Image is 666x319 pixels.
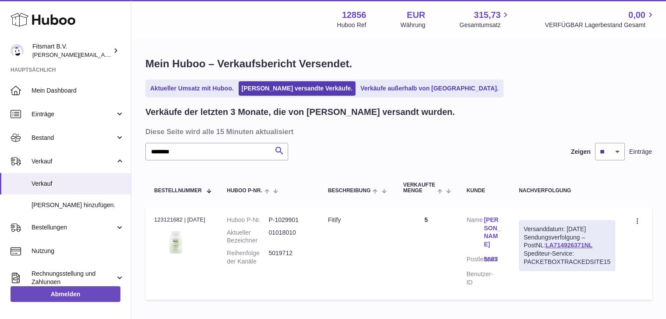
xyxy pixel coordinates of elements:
[466,255,484,266] dt: Postleitzahl
[459,9,511,29] a: 315,73 Gesamtumsatz
[227,249,268,266] dt: Reihenfolge der Kanäle
[227,188,262,194] span: Huboo P-Nr.
[546,242,592,249] a: LA714926371NL
[403,182,435,194] span: Verkaufte Menge
[466,188,501,194] div: Kunde
[32,223,115,232] span: Bestellungen
[459,21,511,29] span: Gesamtumsatz
[524,250,610,266] div: Spediteur-Service: PACKETBOXTRACKEDSITE15
[629,148,652,156] span: Einträge
[268,249,310,266] dd: 5019712
[407,9,425,21] strong: EUR
[154,188,202,194] span: Bestellnummer
[32,157,115,166] span: Verkauf
[227,216,268,224] dt: Huboo P-Nr.
[154,216,209,224] div: 123121682 | [DATE]
[11,286,120,302] a: Abmelden
[519,220,615,271] div: Sendungsverfolgung – PostNL:
[328,188,370,194] span: Beschreibung
[519,188,615,194] div: Nachverfolgung
[11,44,24,57] img: jonathan@leaderoo.com
[32,110,115,118] span: Einträge
[32,87,124,95] span: Mein Dashboard
[32,201,124,209] span: [PERSON_NAME] hinzufügen.
[32,42,111,59] div: Fitsmart B.V.
[466,216,484,251] dt: Name
[32,247,124,255] span: Nutzung
[337,21,366,29] div: Huboo Ref
[571,148,591,156] label: Zeigen
[239,81,356,96] a: [PERSON_NAME] versandte Verkäufe.
[401,21,426,29] div: Währung
[545,9,655,29] a: 0,00 VERFÜGBAR Lagerbestand Gesamt
[147,81,237,96] a: Aktueller Umsatz mit Huboo.
[32,180,124,188] span: Verkauf
[474,9,500,21] span: 315,73
[32,134,115,142] span: Bestand
[524,225,610,233] div: Versanddatum: [DATE]
[357,81,501,96] a: Verkäufe außerhalb von [GEOGRAPHIC_DATA].
[32,270,115,286] span: Rechnungsstellung und Zahlungen
[545,21,655,29] span: VERFÜGBAR Lagerbestand Gesamt
[328,216,386,224] div: Fitify
[268,216,310,224] dd: P-1029901
[145,106,455,118] h2: Verkäufe der letzten 3 Monate, die von [PERSON_NAME] versandt wurden.
[484,216,501,249] a: [PERSON_NAME]
[466,270,484,287] dt: Benutzer-ID
[145,127,650,136] h3: Diese Seite wird alle 15 Minuten aktualisiert
[342,9,366,21] strong: 12856
[145,57,652,71] h1: Mein Huboo – Verkaufsbericht Versendet.
[484,255,501,264] a: 5683
[32,51,176,58] span: [PERSON_NAME][EMAIL_ADDRESS][DOMAIN_NAME]
[628,9,645,21] span: 0,00
[154,226,198,257] img: 128561739542540.png
[268,229,310,245] dd: 01018010
[395,207,458,300] td: 5
[227,229,268,245] dt: Aktueller Bezeichner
